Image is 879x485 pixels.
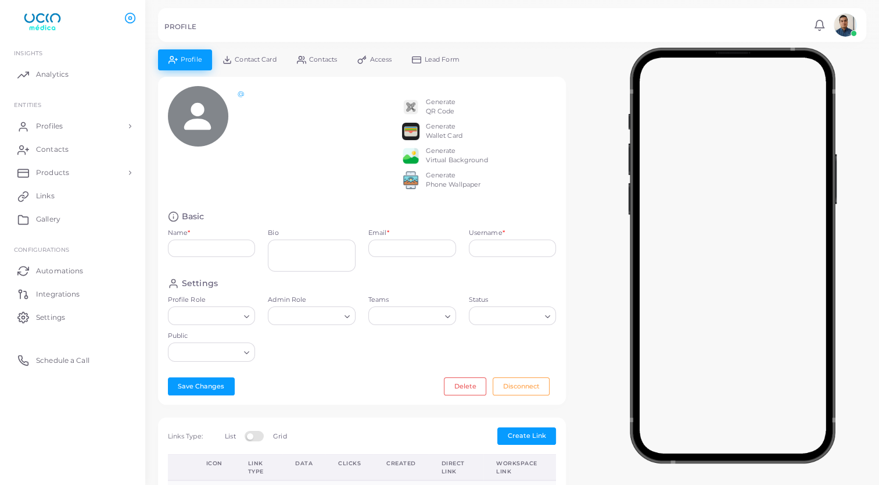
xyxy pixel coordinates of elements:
a: avatar [830,13,860,37]
input: Search for option [370,310,440,323]
div: Clicks [338,459,361,468]
a: @ [238,90,244,98]
span: Products [36,167,69,178]
span: Gallery [36,214,60,224]
a: Automations [9,259,137,282]
label: Teams [368,295,456,305]
div: Link Type [248,459,270,475]
div: Search for option [368,306,456,325]
div: Search for option [268,306,356,325]
button: Save Changes [168,377,235,395]
a: Gallery [9,208,137,231]
div: Direct Link [442,459,471,475]
span: Contacts [309,56,337,63]
span: Links [36,191,55,201]
div: Workspace Link [496,459,543,475]
div: Search for option [168,343,256,361]
button: Create Link [497,427,556,445]
button: Disconnect [493,377,550,395]
span: Automations [36,266,83,276]
label: List [225,432,235,441]
img: 522fc3d1c3555ff804a1a379a540d0107ed87845162a92721bf5e2ebbcc3ae6c.png [402,172,419,189]
span: Links Type: [168,432,203,440]
a: Products [9,161,137,184]
span: Configurations [14,246,69,253]
img: apple-wallet.png [402,123,419,140]
span: INSIGHTS [14,49,42,56]
a: Profiles [9,115,137,138]
img: avatar [834,13,857,37]
label: Email [368,229,389,238]
div: Search for option [469,306,557,325]
span: Access [370,56,392,63]
img: phone-mock.b55596b7.png [628,48,837,463]
span: Integrations [36,289,80,299]
a: Integrations [9,282,137,305]
label: Profile Role [168,295,256,305]
div: Icon [206,459,223,468]
input: Search for option [273,310,340,323]
h5: PROFILE [164,23,196,31]
label: Grid [273,432,286,441]
span: Contact Card [235,56,276,63]
a: Settings [9,305,137,329]
img: e64e04433dee680bcc62d3a6779a8f701ecaf3be228fb80ea91b313d80e16e10.png [402,147,419,165]
div: Generate QR Code [426,98,456,116]
img: qr2.png [402,98,419,116]
span: Lead Form [425,56,460,63]
a: Contacts [9,138,137,161]
a: Schedule a Call [9,348,137,372]
label: Username [469,229,505,238]
span: Profiles [36,121,63,131]
input: Search for option [173,346,240,359]
label: Status [469,295,557,305]
span: ENTITIES [14,101,41,108]
a: Analytics [9,63,137,86]
button: Delete [444,377,486,395]
div: Created [386,459,416,468]
h4: Basic [182,211,204,222]
span: Settings [36,312,65,323]
div: Search for option [168,306,256,325]
span: Analytics [36,69,69,80]
span: Create Link [508,431,546,440]
span: Schedule a Call [36,355,89,366]
label: Bio [268,229,356,238]
div: Data [295,459,313,468]
div: Generate Phone Wallpaper [426,171,481,190]
span: Profile [181,56,202,63]
label: Public [168,331,256,341]
input: Search for option [173,310,240,323]
a: Links [9,184,137,208]
div: Generate Virtual Background [426,147,488,165]
h4: Settings [182,278,218,289]
label: Name [168,229,191,238]
div: Generate Wallet Card [426,122,462,141]
label: Admin Role [268,295,356,305]
span: Contacts [36,144,69,155]
input: Search for option [474,310,541,323]
th: Action [168,455,193,481]
img: logo [10,11,75,33]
